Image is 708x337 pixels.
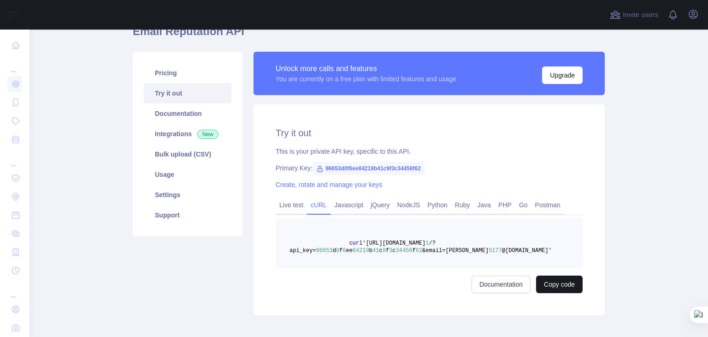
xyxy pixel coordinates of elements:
[7,150,22,168] div: ...
[144,205,231,225] a: Support
[144,103,231,124] a: Documentation
[623,10,658,20] span: Invite users
[144,164,231,185] a: Usage
[451,198,474,212] a: Ruby
[413,247,416,254] span: f
[531,198,564,212] a: Postman
[422,247,489,254] span: &email=[PERSON_NAME]
[536,276,583,293] button: Copy code
[372,247,379,254] span: 41
[416,247,422,254] span: 62
[393,198,424,212] a: NodeJS
[276,63,456,74] div: Unlock more calls and features
[144,83,231,103] a: Try it out
[608,7,660,22] button: Invite users
[386,247,389,254] span: f
[276,181,382,188] a: Create, rotate and manage your keys
[379,247,382,254] span: c
[276,74,456,84] div: You are currently on a free plan with limited features and usage
[346,247,352,254] span: ee
[144,144,231,164] a: Bulk upload (CSV)
[333,247,336,254] span: d
[489,247,502,254] span: 5177
[307,198,330,212] a: cURL
[316,247,333,254] span: 96653
[353,247,369,254] span: 84219
[474,198,495,212] a: Java
[392,247,395,254] span: c
[144,185,231,205] a: Settings
[502,247,552,254] span: @[DOMAIN_NAME]'
[515,198,531,212] a: Go
[133,24,605,46] h1: Email Reputation API
[144,63,231,83] a: Pricing
[276,198,307,212] a: Live test
[383,247,386,254] span: 9
[395,247,412,254] span: 34456
[424,198,451,212] a: Python
[369,247,372,254] span: b
[276,126,583,139] h2: Try it out
[472,276,531,293] a: Documentation
[144,124,231,144] a: Integrations New
[7,55,22,74] div: ...
[495,198,515,212] a: PHP
[389,247,392,254] span: 3
[342,247,346,254] span: 6
[542,66,583,84] button: Upgrade
[7,281,22,299] div: ...
[367,198,393,212] a: jQuery
[349,240,363,247] span: curl
[330,198,367,212] a: Javascript
[339,247,342,254] span: f
[197,130,218,139] span: New
[336,247,339,254] span: 0
[313,162,425,175] span: 96653d0f6ee84219b41c9f3c34456f62
[362,240,425,247] span: '[URL][DOMAIN_NAME]
[425,240,429,247] span: 1
[276,147,583,156] div: This is your private API key, specific to this API.
[276,163,583,173] div: Primary Key:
